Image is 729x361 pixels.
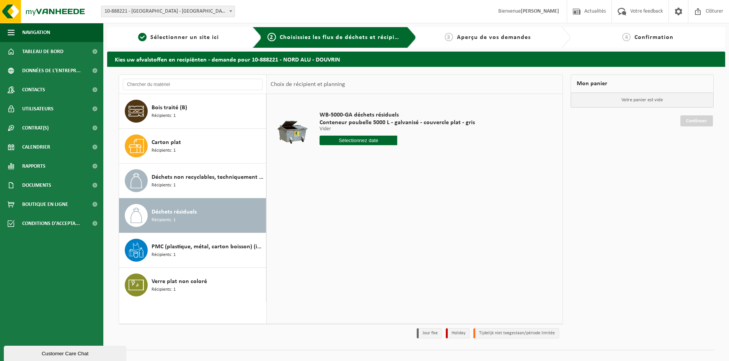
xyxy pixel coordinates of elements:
[22,42,64,61] span: Tableau de bord
[152,173,264,182] span: Déchets non recyclables, techniquement non combustibles (combustibles)
[123,79,263,90] input: Chercher du matériel
[22,195,68,214] span: Boutique en ligne
[22,138,50,157] span: Calendrier
[119,129,266,164] button: Carton plat Récipients: 1
[320,119,475,126] span: Conteneur poubelle 5000 L - galvanisé - couvercle plat - gris
[119,233,266,268] button: PMC (plastique, métal, carton boisson) (industriel) Récipients: 1
[22,23,50,42] span: Navigation
[152,217,176,224] span: Récipients: 1
[152,251,176,259] span: Récipients: 1
[152,112,176,120] span: Récipients: 1
[119,164,266,198] button: Déchets non recyclables, techniquement non combustibles (combustibles) Récipients: 1
[4,344,128,361] iframe: chat widget
[267,33,276,41] span: 2
[152,138,181,147] span: Carton plat
[571,93,713,107] p: Votre panier est vide
[473,328,559,338] li: Tijdelijk niet toegestaan/période limitée
[107,52,725,66] h2: Kies uw afvalstoffen en recipiënten - demande pour 10-888221 - NORD ALU - DOUVRIN
[101,6,235,17] span: 10-888221 - NORD ALU - DOUVRIN
[152,242,264,251] span: PMC (plastique, métal, carton boisson) (industriel)
[457,34,531,40] span: Aperçu de vos demandes
[680,115,713,126] a: Continuer
[446,328,470,338] li: Holiday
[22,157,46,176] span: Rapports
[152,147,176,154] span: Récipients: 1
[320,136,397,145] input: Sélectionnez date
[22,80,45,99] span: Contacts
[119,198,266,233] button: Déchets résiduels Récipients: 1
[22,99,54,118] span: Utilisateurs
[22,61,81,80] span: Données de l'entrepr...
[320,126,475,132] p: Vider
[101,6,235,17] span: 10-888221 - NORD ALU - DOUVRIN
[138,33,147,41] span: 1
[571,74,714,93] div: Mon panier
[152,182,176,189] span: Récipients: 1
[280,34,407,40] span: Choisissiez les flux de déchets et récipients
[634,34,674,40] span: Confirmation
[267,75,349,94] div: Choix de récipient et planning
[111,33,246,42] a: 1Sélectionner un site ici
[119,268,266,302] button: Verre plat non coloré Récipients: 1
[119,94,266,129] button: Bois traité (B) Récipients: 1
[417,328,442,338] li: Jour fixe
[622,33,631,41] span: 4
[22,118,49,138] span: Contrat(s)
[320,111,475,119] span: WB-5000-GA déchets résiduels
[22,176,51,195] span: Documents
[445,33,453,41] span: 3
[152,277,207,286] span: Verre plat non coloré
[521,8,559,14] strong: [PERSON_NAME]
[22,214,80,233] span: Conditions d'accepta...
[152,103,187,112] span: Bois traité (B)
[150,34,219,40] span: Sélectionner un site ici
[152,207,197,217] span: Déchets résiduels
[152,286,176,293] span: Récipients: 1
